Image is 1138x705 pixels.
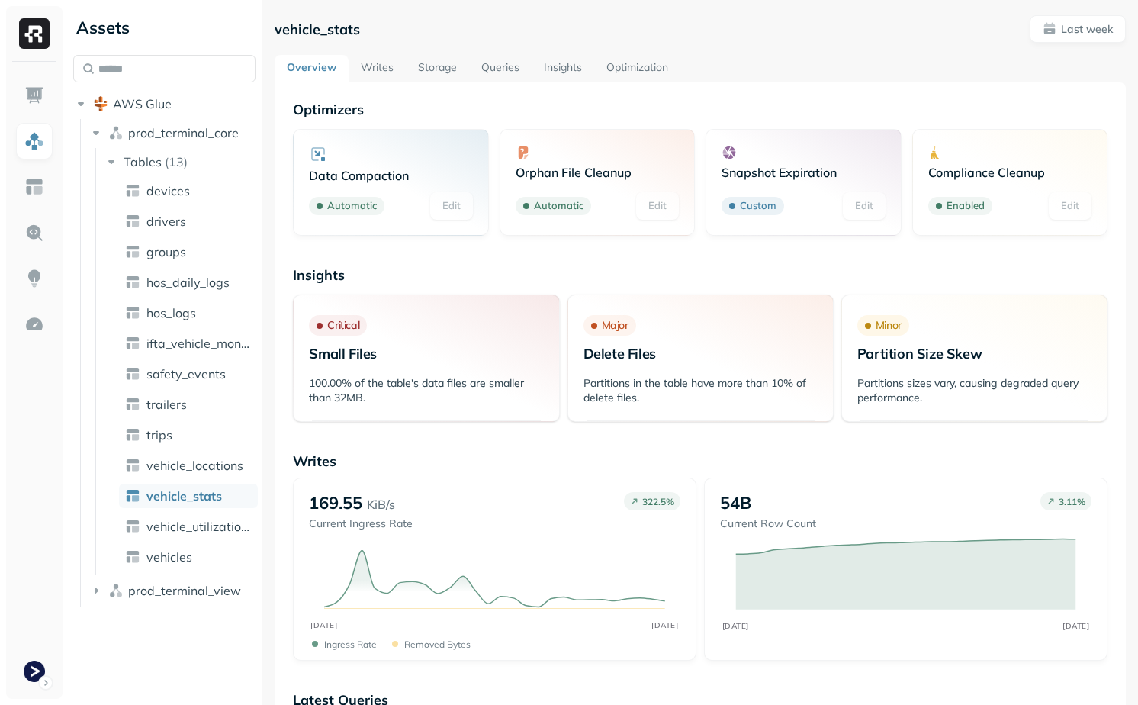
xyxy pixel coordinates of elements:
p: Critical [327,318,359,333]
p: 3.11 % [1059,496,1085,507]
a: drivers [119,209,258,233]
img: table [125,244,140,259]
a: Insights [532,55,594,82]
p: Custom [740,198,776,214]
a: Queries [469,55,532,82]
span: ifta_vehicle_months [146,336,252,351]
p: Small Files [309,345,543,362]
p: Insights [293,266,1107,284]
a: Overview [275,55,349,82]
a: Storage [406,55,469,82]
span: devices [146,183,190,198]
a: hos_logs [119,301,258,325]
p: Removed bytes [404,639,471,650]
p: Current Ingress Rate [309,517,413,531]
img: table [125,183,140,198]
span: Tables [124,154,162,169]
img: namespace [108,125,124,140]
img: table [125,214,140,229]
span: vehicle_utilization_day [146,519,252,534]
p: vehicle_stats [275,21,360,38]
p: 322.5 % [642,496,674,507]
img: table [125,549,140,565]
span: vehicle_locations [146,458,243,473]
span: prod_terminal_view [128,583,241,598]
img: table [125,336,140,351]
tspan: [DATE] [1062,621,1089,630]
span: vehicle_stats [146,488,222,504]
img: Insights [24,269,44,288]
p: Automatic [534,198,583,214]
img: Terminal [24,661,45,682]
a: ifta_vehicle_months [119,331,258,356]
tspan: [DATE] [722,621,749,630]
span: safety_events [146,366,226,381]
p: Optimizers [293,101,1107,118]
p: Minor [876,318,902,333]
span: prod_terminal_core [128,125,239,140]
p: 100.00% of the table's data files are smaller than 32MB. [309,376,543,405]
img: Query Explorer [24,223,44,243]
img: table [125,275,140,290]
p: Compliance Cleanup [928,165,1091,180]
button: Last week [1030,15,1126,43]
img: table [125,366,140,381]
p: Data Compaction [309,168,472,183]
img: table [125,488,140,504]
img: table [125,397,140,412]
a: trips [119,423,258,447]
span: hos_logs [146,305,196,320]
span: vehicles [146,549,192,565]
button: prod_terminal_view [88,578,256,603]
p: Snapshot Expiration [722,165,885,180]
a: vehicle_locations [119,453,258,478]
img: Optimization [24,314,44,334]
span: AWS Glue [113,96,172,111]
img: Asset Explorer [24,177,44,197]
img: table [125,305,140,320]
p: Delete Files [583,345,818,362]
a: vehicle_utilization_day [119,514,258,539]
a: groups [119,240,258,264]
button: prod_terminal_core [88,121,256,145]
p: Orphan File Cleanup [516,165,679,180]
a: Optimization [594,55,680,82]
img: Ryft [19,18,50,49]
img: table [125,458,140,473]
p: Major [602,318,628,333]
a: Writes [349,55,406,82]
img: Assets [24,131,44,151]
a: hos_daily_logs [119,270,258,295]
p: 169.55 [309,492,362,513]
span: groups [146,244,186,259]
a: devices [119,179,258,203]
p: Last week [1061,22,1113,37]
img: root [93,96,108,111]
p: Writes [293,452,1107,470]
p: Automatic [327,198,377,214]
p: ( 13 ) [165,154,188,169]
a: vehicle_stats [119,484,258,508]
span: hos_daily_logs [146,275,230,290]
span: drivers [146,214,186,229]
img: namespace [108,583,124,598]
img: table [125,427,140,443]
p: KiB/s [367,495,395,513]
a: safety_events [119,362,258,386]
button: Tables(13) [104,150,257,174]
p: Enabled [947,198,985,214]
p: Partitions in the table have more than 10% of delete files. [583,376,818,405]
p: Partition Size Skew [857,345,1091,362]
span: trips [146,427,172,443]
p: Ingress Rate [324,639,377,650]
img: Dashboard [24,85,44,105]
p: 54B [720,492,751,513]
div: Assets [73,15,256,40]
a: trailers [119,392,258,417]
tspan: [DATE] [311,620,338,629]
a: vehicles [119,545,258,569]
p: Current Row Count [720,517,816,531]
span: trailers [146,397,187,412]
button: AWS Glue [73,92,256,116]
img: table [125,519,140,534]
